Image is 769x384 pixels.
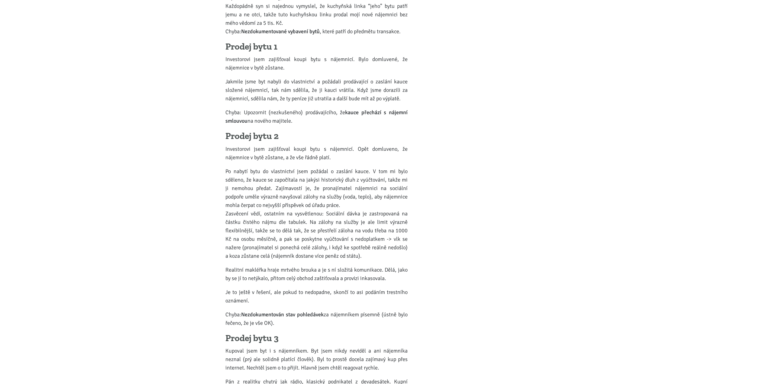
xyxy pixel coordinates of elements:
[225,347,408,372] p: Kupoval jsem byt i s nájemníkem. Byt jsem nikdy neviděl a ani nájemníka neznal (prý ale solidně p...
[225,310,408,327] p: Chyba: za nájemníkem písemně (ústně bylo řečeno, že je vše OK).
[225,41,408,53] h4: Prodej bytu 1
[225,288,408,305] p: Je to ještě v řešení, ale pokud to nedopadne, skončí to asi podáním trestního oznámení.
[225,77,408,103] p: Jakmile jsme byt nabyli do vlastnictví a požádali prodávající o zaslání kauce složené nájemnicí, ...
[225,131,408,142] h4: Prodej bytu 2
[241,311,324,318] strong: Nezdokumentován stav pohledávek
[225,167,408,260] p: Po nabytí bytu do vlastnictví jsem požádal o zaslání kauce. V tom mi bylo sděleno, že kauce se za...
[225,55,408,72] p: Investorovi jsem zajišťoval koupi bytu s nájemnicí. Bylo domluvené, že nájemnice v bytě zůstane.
[225,333,408,344] h4: Prodej bytu 3
[225,145,408,162] p: Investorovi jsem zajišťoval koupi bytu s nájemnicí. Opět domluveno, že nájemnice v bytě zůstane, ...
[225,266,408,282] p: Realitní makléřka hraje mrtvého brouka a je s ní složitá komunikace. Dělá, jako by se jí to netýk...
[225,108,408,125] p: Chyba: Upozornit (nezkušeného) prodávajícího, že na nového majitele.
[241,28,320,35] strong: Nezdokumentované vybavení bytů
